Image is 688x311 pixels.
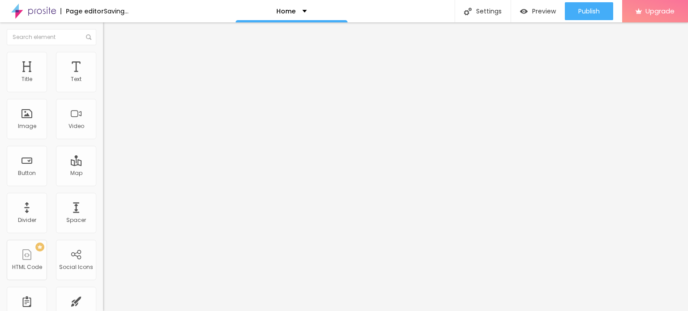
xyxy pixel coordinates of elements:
[511,2,565,20] button: Preview
[532,8,556,15] span: Preview
[86,34,91,40] img: Icone
[70,170,82,176] div: Map
[21,76,32,82] div: Title
[104,8,129,14] div: Saving...
[7,29,96,45] input: Search element
[60,8,104,14] div: Page editor
[18,123,36,129] div: Image
[464,8,472,15] img: Icone
[520,8,528,15] img: view-1.svg
[18,170,36,176] div: Button
[66,217,86,223] div: Spacer
[276,8,296,14] p: Home
[18,217,36,223] div: Divider
[578,8,600,15] span: Publish
[645,7,675,15] span: Upgrade
[59,264,93,270] div: Social Icons
[12,264,42,270] div: HTML Code
[69,123,84,129] div: Video
[103,22,688,311] iframe: Editor
[71,76,82,82] div: Text
[565,2,613,20] button: Publish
